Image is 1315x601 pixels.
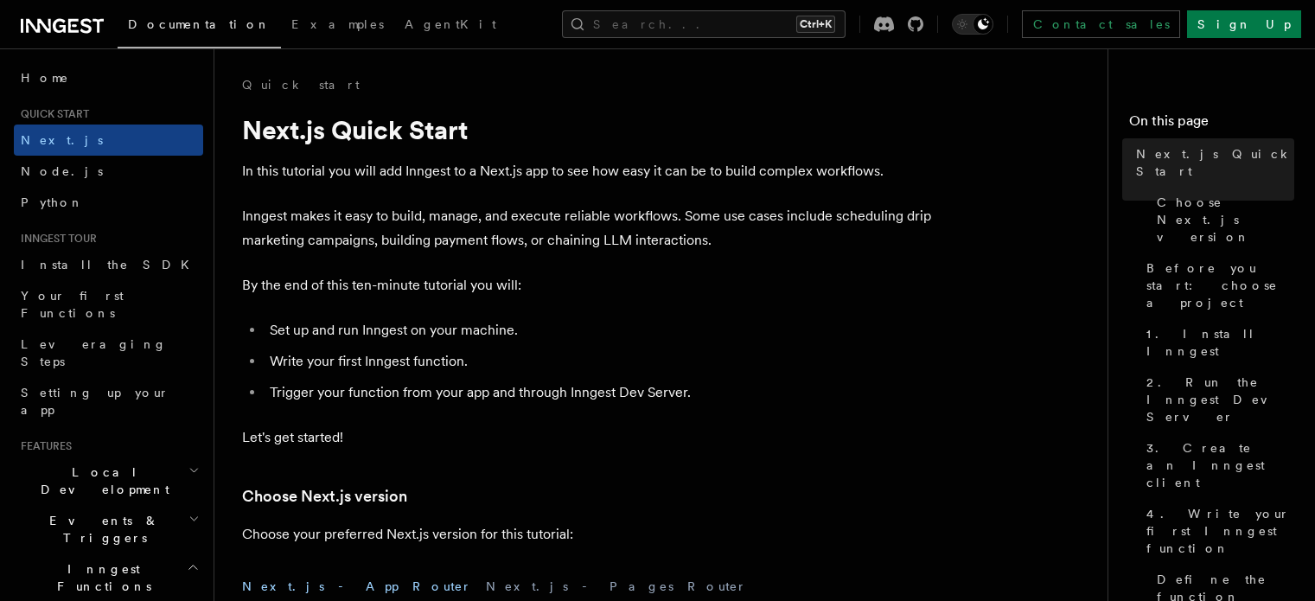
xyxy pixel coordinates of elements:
span: AgentKit [405,17,496,31]
span: Install the SDK [21,258,200,272]
a: Next.js Quick Start [1129,138,1294,187]
button: Local Development [14,457,203,505]
span: Documentation [128,17,271,31]
kbd: Ctrl+K [796,16,835,33]
span: 1. Install Inngest [1146,325,1294,360]
span: Quick start [14,107,89,121]
h4: On this page [1129,111,1294,138]
span: Before you start: choose a project [1146,259,1294,311]
span: Node.js [21,164,103,178]
span: Features [14,439,72,453]
button: Search...Ctrl+K [562,10,846,38]
a: Documentation [118,5,281,48]
button: Toggle dark mode [952,14,993,35]
button: Events & Triggers [14,505,203,553]
a: Choose Next.js version [242,484,407,508]
a: Choose Next.js version [1150,187,1294,253]
span: Choose Next.js version [1157,194,1294,246]
span: Python [21,195,84,209]
a: Contact sales [1022,10,1180,38]
p: Let's get started! [242,425,934,450]
li: Write your first Inngest function. [265,349,934,374]
a: Node.js [14,156,203,187]
span: Setting up your app [21,386,169,417]
a: 1. Install Inngest [1139,318,1294,367]
a: Examples [281,5,394,47]
a: AgentKit [394,5,507,47]
li: Trigger your function from your app and through Inngest Dev Server. [265,380,934,405]
span: Inngest tour [14,232,97,246]
a: Before you start: choose a project [1139,253,1294,318]
span: Local Development [14,464,188,498]
p: Choose your preferred Next.js version for this tutorial: [242,522,934,547]
span: Next.js Quick Start [1136,145,1294,180]
a: Home [14,62,203,93]
p: In this tutorial you will add Inngest to a Next.js app to see how easy it can be to build complex... [242,159,934,183]
a: Next.js [14,125,203,156]
a: Setting up your app [14,377,203,425]
a: Your first Functions [14,280,203,329]
p: By the end of this ten-minute tutorial you will: [242,273,934,297]
a: 4. Write your first Inngest function [1139,498,1294,564]
a: Sign Up [1187,10,1301,38]
a: 2. Run the Inngest Dev Server [1139,367,1294,432]
span: Home [21,69,69,86]
span: 2. Run the Inngest Dev Server [1146,374,1294,425]
span: Examples [291,17,384,31]
a: Quick start [242,76,360,93]
p: Inngest makes it easy to build, manage, and execute reliable workflows. Some use cases include sc... [242,204,934,253]
h1: Next.js Quick Start [242,114,934,145]
span: Events & Triggers [14,512,188,547]
a: Python [14,187,203,218]
span: 4. Write your first Inngest function [1146,505,1294,557]
li: Set up and run Inngest on your machine. [265,318,934,342]
span: Your first Functions [21,289,124,320]
span: Leveraging Steps [21,337,167,368]
span: Next.js [21,133,103,147]
span: 3. Create an Inngest client [1146,439,1294,491]
a: Leveraging Steps [14,329,203,377]
a: 3. Create an Inngest client [1139,432,1294,498]
span: Inngest Functions [14,560,187,595]
a: Install the SDK [14,249,203,280]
